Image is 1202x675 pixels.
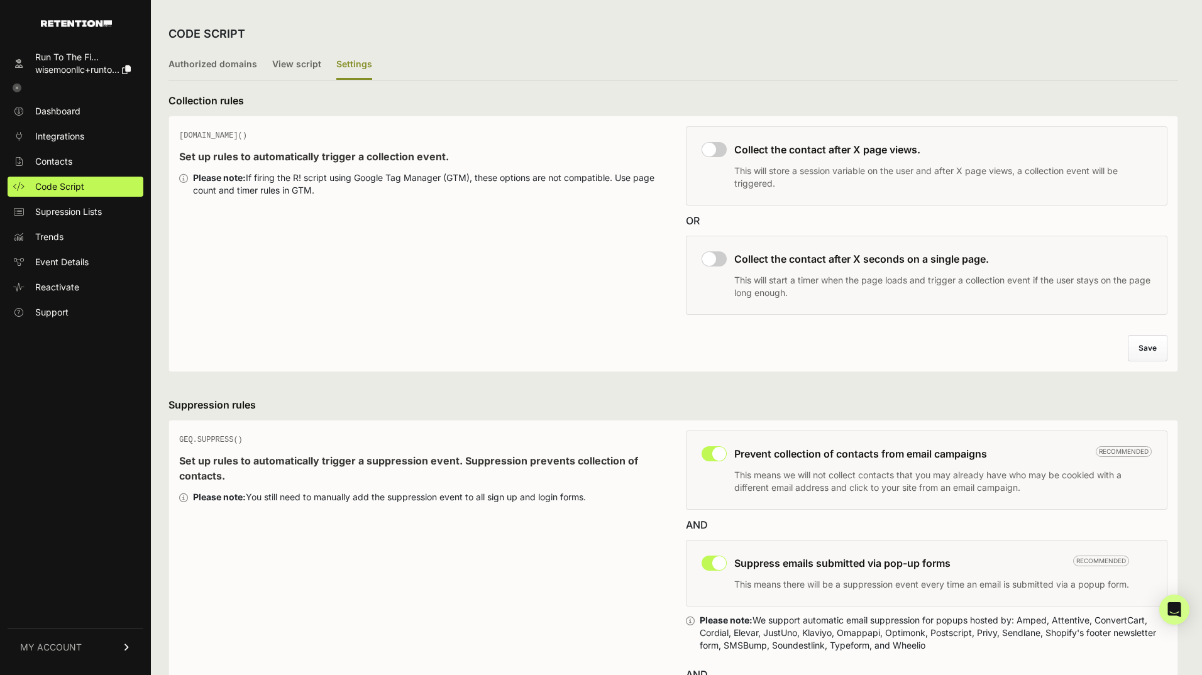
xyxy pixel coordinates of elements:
span: Supression Lists [35,206,102,218]
div: Run To The Fi... [35,51,131,63]
h3: Suppression rules [168,397,1178,412]
img: Retention.com [41,20,112,27]
div: Open Intercom Messenger [1159,595,1189,625]
a: Reactivate [8,277,143,297]
span: Reactivate [35,281,79,294]
a: Support [8,302,143,322]
a: Event Details [8,252,143,272]
span: Contacts [35,155,72,168]
p: This means we will not collect contacts that you may already have who may be cookied with a diffe... [734,469,1152,494]
button: Save [1128,335,1167,361]
a: Integrations [8,126,143,146]
span: Integrations [35,130,84,143]
a: Contacts [8,151,143,172]
h3: Collection rules [168,93,1178,108]
a: Supression Lists [8,202,143,222]
p: This means there will be a suppression event every time an email is submitted via a popup form. [734,578,1129,591]
h3: Collect the contact after X seconds on a single page. [734,251,1152,266]
strong: Please note: [700,615,753,625]
span: Recommended [1073,556,1129,566]
strong: Please note: [193,172,246,183]
span: Event Details [35,256,89,268]
h3: Prevent collection of contacts from email campaigns [734,446,1152,461]
p: This will store a session variable on the user and after X page views, a collection event will be... [734,165,1152,190]
div: AND [686,517,1167,532]
div: If firing the R! script using Google Tag Manager (GTM), these options are not compatible. Use pag... [193,172,661,197]
div: You still need to manually add the suppression event to all sign up and login forms. [193,491,586,503]
a: Run To The Fi... wisemoonllc+runto... [8,47,143,80]
span: GEQ.SUPPRESS() [179,436,243,444]
a: Trends [8,227,143,247]
a: Dashboard [8,101,143,121]
h3: Suppress emails submitted via pop-up forms [734,556,1129,571]
strong: Please note: [193,491,246,502]
span: MY ACCOUNT [20,641,82,654]
div: OR [686,213,1167,228]
h3: Collect the contact after X page views. [734,142,1152,157]
p: This will start a timer when the page loads and trigger a collection event if the user stays on t... [734,274,1152,299]
span: wisemoonllc+runto... [35,64,119,75]
strong: Set up rules to automatically trigger a collection event. [179,150,449,163]
span: Trends [35,231,63,243]
strong: Set up rules to automatically trigger a suppression event. Suppression prevents collection of con... [179,454,638,482]
span: Code Script [35,180,84,193]
span: Recommended [1096,446,1152,457]
a: Code Script [8,177,143,197]
div: We support automatic email suppression for popups hosted by: Amped, Attentive, ConvertCart, Cordi... [700,614,1167,652]
label: Authorized domains [168,50,257,80]
span: [DOMAIN_NAME]() [179,131,247,140]
h2: CODE SCRIPT [168,25,245,43]
a: MY ACCOUNT [8,628,143,666]
label: View script [272,50,321,80]
span: Support [35,306,69,319]
label: Settings [336,50,372,80]
span: Dashboard [35,105,80,118]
